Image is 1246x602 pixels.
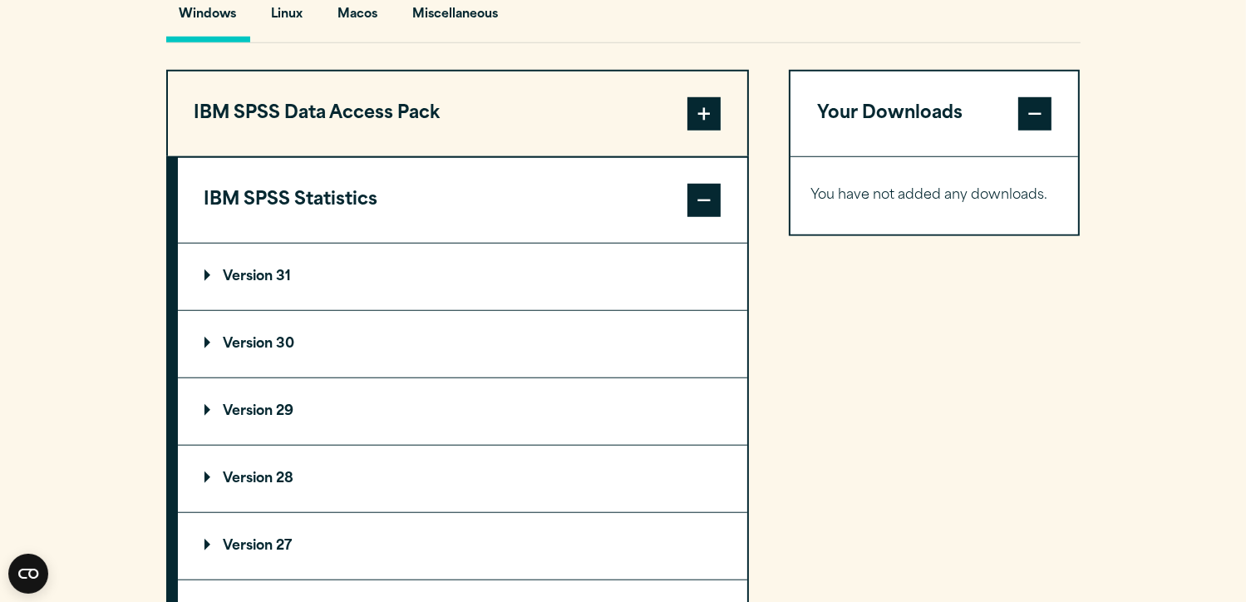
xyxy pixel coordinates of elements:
[178,244,747,310] summary: Version 31
[178,446,747,512] summary: Version 28
[178,311,747,377] summary: Version 30
[204,405,294,418] p: Version 29
[790,72,1079,156] button: Your Downloads
[204,472,294,486] p: Version 28
[811,184,1058,208] p: You have not added any downloads.
[8,554,48,594] button: Open CMP widget
[178,513,747,580] summary: Version 27
[178,378,747,445] summary: Version 29
[204,270,292,284] p: Version 31
[168,72,747,156] button: IBM SPSS Data Access Pack
[790,156,1079,234] div: Your Downloads
[178,158,747,243] button: IBM SPSS Statistics
[204,540,293,553] p: Version 27
[204,338,295,351] p: Version 30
